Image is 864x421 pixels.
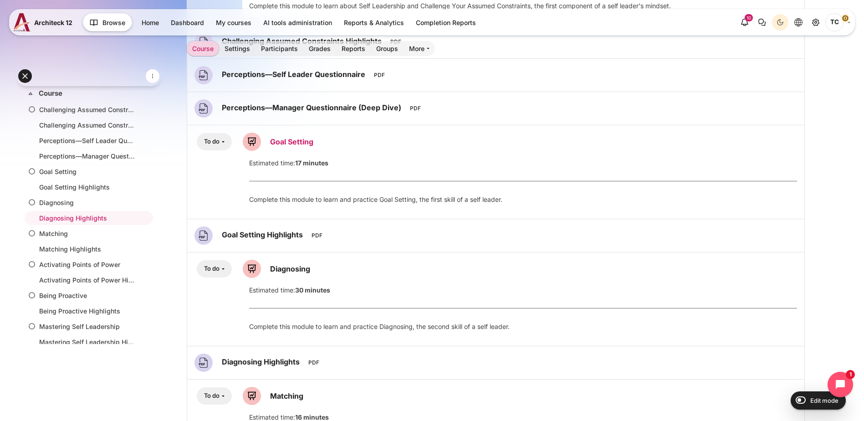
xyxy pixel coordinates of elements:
a: Diagnosing Highlights [39,213,135,223]
div: 10 [745,14,753,21]
strong: 16 minutes [295,413,329,421]
a: Course [39,88,137,99]
a: Grades [303,41,336,56]
a: Participants [256,41,303,56]
div: Completion requirements for Diagnosing [197,260,232,278]
a: Matching [39,229,135,238]
span: Browse [102,18,125,27]
div: Complete this module to learn about Self Leadership and Challenge Your Assumed Constraints, the f... [249,1,797,10]
a: Challenging Assumed Constraints Highlights [222,36,384,46]
strong: 30 minutes [295,286,330,294]
a: Diagnosing Highlights [222,357,302,366]
div: Estimated time: [242,158,804,168]
a: Diagnosing [270,264,310,273]
a: A12 A12 Architeck 12 [14,13,76,31]
a: Challenging Assumed Constraints [39,105,135,114]
img: A12 [14,13,31,31]
a: Completion Reports [410,15,481,30]
a: Matching Highlights [39,244,135,254]
a: Goal Setting Highlights [39,182,135,192]
div: Complete this module to learn and practice Diagnosing, the second skill of a self leader. [249,322,797,331]
a: Goal Setting [39,167,135,176]
span: Thanatchaporn Chantapisit [825,13,844,31]
a: Groups [371,41,404,56]
a: Settings [219,41,256,56]
a: Reports & Analytics [338,15,409,30]
button: Light Mode Dark Mode [772,14,788,31]
button: Browse [83,13,132,31]
div: Show notification window with 10 new notifications [736,14,753,31]
a: Perceptions—Manager Questionnaire (Deep Dive) [222,103,404,112]
a: Activating Points of Power Highlights [39,275,135,285]
img: Lesson icon [243,260,261,278]
a: More [404,41,435,56]
img: File icon [194,226,213,245]
strong: 17 minutes [295,159,328,167]
div: Completion requirements for Goal Setting [197,133,232,151]
button: There are 0 unread conversations [754,14,770,31]
span: Edit mode [810,397,838,404]
button: To do [197,260,232,278]
a: Being Proactive Highlights [39,306,135,316]
img: Lesson icon [243,133,261,151]
a: Site administration [808,14,824,31]
button: To do [197,387,232,405]
img: File icon [194,354,213,372]
a: Matching [270,391,303,400]
a: Challenging Assumed Constraints Highlights [39,120,135,130]
a: Perceptions—Manager Questionnaire (Deep Dive) [39,151,135,161]
button: Languages [790,14,807,31]
a: Mastering Self Leadership [39,322,135,331]
a: Perceptions—Self Leader Questionnaire [39,136,135,145]
a: Activating Points of Power [39,260,135,269]
div: Completion requirements for Matching [197,387,232,405]
a: Goal Setting Highlights [222,230,305,239]
a: User menu [825,13,850,31]
div: Dark Mode [773,15,787,29]
a: Diagnosing [39,198,135,207]
a: AI tools administration [258,15,337,30]
a: Perceptions—Self Leader Questionnaire [222,70,368,79]
div: Complete this module to learn and practice Goal Setting, the first skill of a self leader. [249,195,797,204]
span: Architeck 12 [34,18,72,27]
a: Dashboard [165,15,210,30]
a: Goal Setting [270,137,313,146]
a: Being Proactive [39,291,135,300]
div: Estimated time: [242,285,804,295]
a: Mastering Self Leadership Highlights [39,337,135,347]
span: Collapse [26,89,35,98]
button: To do [197,133,232,151]
img: File icon [194,66,213,84]
a: Course [187,41,219,56]
img: File icon [194,99,213,118]
a: Reports [336,41,371,56]
a: Home [136,15,164,30]
a: My courses [210,15,257,30]
img: Lesson icon [243,387,261,405]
